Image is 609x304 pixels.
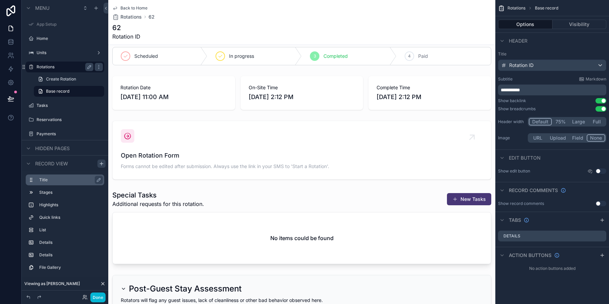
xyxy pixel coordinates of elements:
[120,14,142,20] span: Rotations
[22,171,108,280] div: scrollable content
[112,23,140,32] h1: 62
[588,118,605,125] button: Full
[39,265,101,270] label: File Gallery
[495,263,609,274] div: No action buttons added
[529,134,547,142] button: URL
[507,5,525,11] span: Rotations
[569,118,588,125] button: Large
[498,106,536,112] div: Show breadcrumbs
[509,38,527,44] span: Header
[498,168,530,174] label: Show edit button
[498,135,525,141] label: Image
[569,134,587,142] button: Field
[498,119,525,124] label: Header width
[552,20,607,29] button: Visibility
[37,22,103,27] label: App Setup
[24,281,80,286] span: Viewing as [PERSON_NAME]
[39,215,101,220] label: Quick links
[587,134,605,142] button: None
[34,86,104,97] a: Base record
[39,177,99,183] label: Title
[35,160,68,167] span: Record view
[37,103,103,108] label: Tasks
[529,118,552,125] button: Default
[498,51,606,57] label: Title
[535,5,558,11] span: Base record
[112,32,140,41] span: Rotation ID
[509,187,558,194] span: Record comments
[39,202,101,208] label: Highlights
[547,134,569,142] button: Upload
[498,85,606,95] div: scrollable content
[112,14,142,20] a: Rotations
[498,76,513,82] label: Subtitle
[37,50,93,55] label: Units
[39,252,101,258] label: Details
[39,190,101,195] label: Stages
[579,76,606,82] a: Markdown
[498,20,552,29] button: Options
[120,5,148,11] span: Back to Home
[46,89,69,94] span: Base record
[509,62,534,69] span: Rotation ID
[498,201,544,206] div: Show record comments
[39,227,101,233] label: List
[498,98,526,103] div: Show backlink
[586,76,606,82] span: Markdown
[46,76,76,82] span: Create Rotation
[34,74,104,85] a: Create Rotation
[35,5,49,11] span: Menu
[37,64,91,70] label: Rotations
[37,117,103,122] label: Reservations
[509,155,541,161] span: Edit button
[90,293,106,302] button: Done
[35,145,70,152] span: Hidden pages
[149,14,155,20] a: 62
[37,36,103,41] label: Home
[503,233,520,239] label: Details
[39,240,101,245] label: Details
[509,252,551,259] span: Action buttons
[509,217,521,224] span: Tabs
[498,60,606,71] button: Rotation ID
[552,118,569,125] button: 75%
[112,5,148,11] a: Back to Home
[37,131,103,137] label: Payments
